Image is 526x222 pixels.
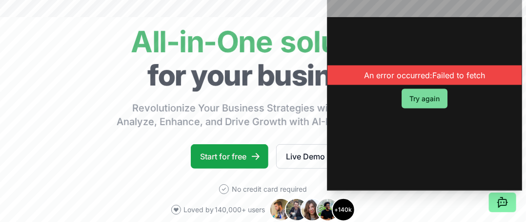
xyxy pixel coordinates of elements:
[191,144,268,169] a: Start for free
[301,198,324,222] img: Avatar 3
[316,198,340,222] img: Avatar 4
[327,66,522,85] div: An error occurred: Failed to fetch
[269,198,293,222] img: Avatar 1
[276,144,336,169] a: Live Demo
[402,89,447,109] button: Try again
[285,198,308,222] img: Avatar 2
